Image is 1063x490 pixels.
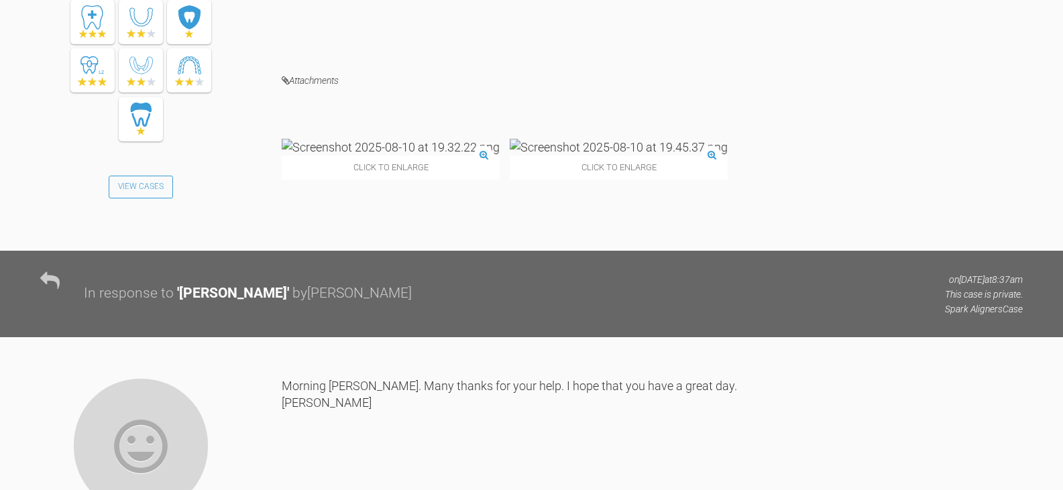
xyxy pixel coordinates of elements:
[510,139,728,156] img: Screenshot 2025-08-10 at 19.45.37.png
[292,282,412,305] div: by [PERSON_NAME]
[177,282,289,305] div: ' [PERSON_NAME] '
[282,139,500,156] img: Screenshot 2025-08-10 at 19.32.22.png
[945,302,1023,316] p: Spark Aligners Case
[945,287,1023,302] p: This case is private.
[282,156,500,179] span: Click to enlarge
[945,272,1023,287] p: on [DATE] at 8:37am
[282,72,1023,89] h4: Attachments
[84,282,174,305] div: In response to
[109,176,173,198] a: View Cases
[510,156,728,179] span: Click to enlarge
